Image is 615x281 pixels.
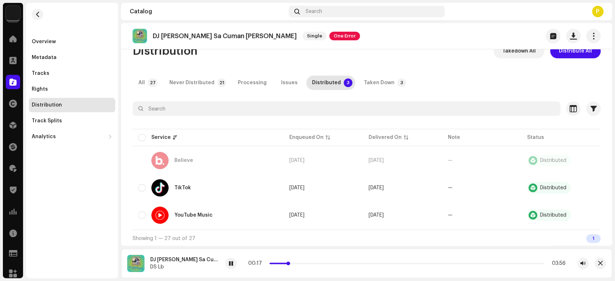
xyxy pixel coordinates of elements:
[494,44,544,58] button: Takedown All
[329,32,360,40] span: One Error
[448,158,453,163] re-a-table-badge: —
[29,130,115,144] re-m-nav-dropdown: Analytics
[29,98,115,112] re-m-nav-item: Distribution
[32,102,62,108] div: Distribution
[174,185,191,190] div: TikTok
[174,158,193,163] div: Believe
[29,82,115,96] re-m-nav-item: Rights
[151,134,171,141] div: Service
[289,185,304,190] span: Sep 1, 2022
[344,78,352,87] p-badge: 3
[133,101,560,116] input: Search
[248,260,267,266] div: 00:17
[306,9,322,14] span: Search
[32,134,56,140] div: Analytics
[448,213,453,218] re-a-table-badge: —
[289,158,304,163] span: Dec 11, 2023
[153,32,297,40] p: DJ [PERSON_NAME] Sa Cuman [PERSON_NAME]
[540,185,566,190] div: Distributed
[148,78,158,87] p-badge: 27
[312,76,341,90] div: Distributed
[150,257,219,263] div: DJ [PERSON_NAME] Sa Cuman [PERSON_NAME]
[369,213,384,218] span: Sep 1, 2022
[289,134,324,141] div: Enqueued On
[32,71,49,76] div: Tracks
[29,114,115,128] re-m-nav-item: Track Splits
[127,255,144,272] img: 74fcffd9-4797-4e33-960d-f26fa116f510
[138,76,145,90] div: All
[169,76,214,90] div: Never Distributed
[502,44,536,58] span: Takedown All
[369,158,384,163] span: Jan 18, 2024
[281,76,298,90] div: Issues
[29,35,115,49] re-m-nav-item: Overview
[133,236,195,241] span: Showing 1 — 27 out of 27
[29,66,115,81] re-m-nav-item: Tracks
[550,44,601,58] button: Distribute All
[217,78,226,87] p-badge: 21
[559,44,592,58] span: Distribute All
[540,213,566,218] div: Distributed
[238,76,267,90] div: Processing
[32,55,57,60] div: Metadata
[150,264,219,270] div: DS Lb
[130,9,286,14] div: Catalog
[397,78,406,87] p-badge: 3
[448,185,453,190] re-a-table-badge: —
[540,158,566,163] div: Distributed
[369,134,402,141] div: Delivered On
[174,213,213,218] div: YouTube Music
[29,50,115,65] re-m-nav-item: Metadata
[369,185,384,190] span: May 15, 2023
[592,6,603,17] div: P
[6,6,20,20] img: 64f15ab7-a28a-4bb5-a164-82594ec98160
[133,44,197,58] span: Distribution
[303,32,326,40] span: Single
[289,213,304,218] span: Sep 1, 2022
[547,260,566,266] div: 03:56
[32,39,56,45] div: Overview
[32,118,62,124] div: Track Splits
[364,76,395,90] div: Taken Down
[32,86,48,92] div: Rights
[586,234,601,243] div: 1
[133,29,147,43] img: 74fcffd9-4797-4e33-960d-f26fa116f510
